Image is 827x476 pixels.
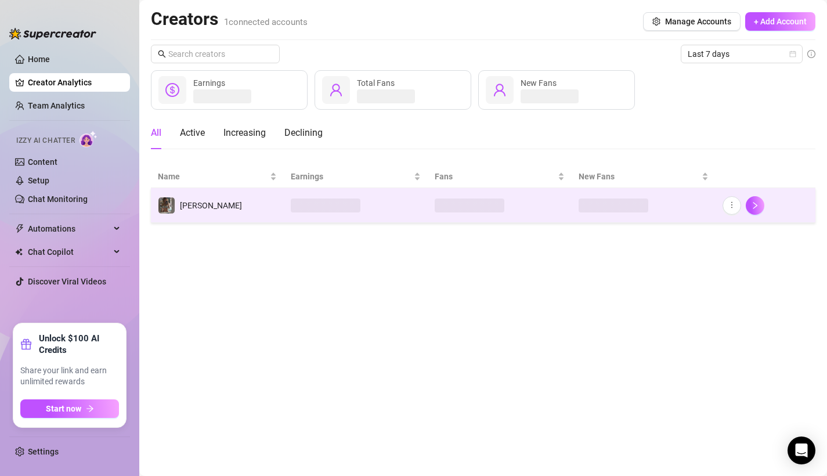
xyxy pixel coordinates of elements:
[428,165,572,188] th: Fans
[284,126,323,140] div: Declining
[224,17,308,27] span: 1 connected accounts
[652,17,660,26] span: setting
[357,78,395,88] span: Total Fans
[223,126,266,140] div: Increasing
[15,224,24,233] span: thunderbolt
[789,51,796,57] span: calendar
[329,83,343,97] span: user
[493,83,507,97] span: user
[151,165,284,188] th: Name
[754,17,807,26] span: + Add Account
[165,83,179,97] span: dollar-circle
[180,201,242,210] span: [PERSON_NAME]
[158,197,175,214] img: Felicity
[39,333,119,356] strong: Unlock $100 AI Credits
[745,12,815,31] button: + Add Account
[20,338,32,350] span: gift
[15,248,23,256] img: Chat Copilot
[521,78,557,88] span: New Fans
[643,12,741,31] button: Manage Accounts
[9,28,96,39] img: logo-BBDzfeDw.svg
[28,176,49,185] a: Setup
[746,196,764,215] button: right
[579,170,699,183] span: New Fans
[788,437,815,464] div: Open Intercom Messenger
[151,126,161,140] div: All
[28,277,106,286] a: Discover Viral Videos
[193,78,225,88] span: Earnings
[28,194,88,204] a: Chat Monitoring
[28,157,57,167] a: Content
[28,243,110,261] span: Chat Copilot
[28,447,59,456] a: Settings
[435,170,555,183] span: Fans
[158,170,268,183] span: Name
[572,165,716,188] th: New Fans
[16,135,75,146] span: Izzy AI Chatter
[28,73,121,92] a: Creator Analytics
[688,45,796,63] span: Last 7 days
[291,170,411,183] span: Earnings
[151,8,308,30] h2: Creators
[28,219,110,238] span: Automations
[158,50,166,58] span: search
[751,201,759,210] span: right
[28,55,50,64] a: Home
[28,101,85,110] a: Team Analytics
[665,17,731,26] span: Manage Accounts
[728,201,736,209] span: more
[20,365,119,388] span: Share your link and earn unlimited rewards
[180,126,205,140] div: Active
[807,50,815,58] span: info-circle
[86,405,94,413] span: arrow-right
[20,399,119,418] button: Start nowarrow-right
[80,131,97,147] img: AI Chatter
[46,404,81,413] span: Start now
[284,165,428,188] th: Earnings
[168,48,263,60] input: Search creators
